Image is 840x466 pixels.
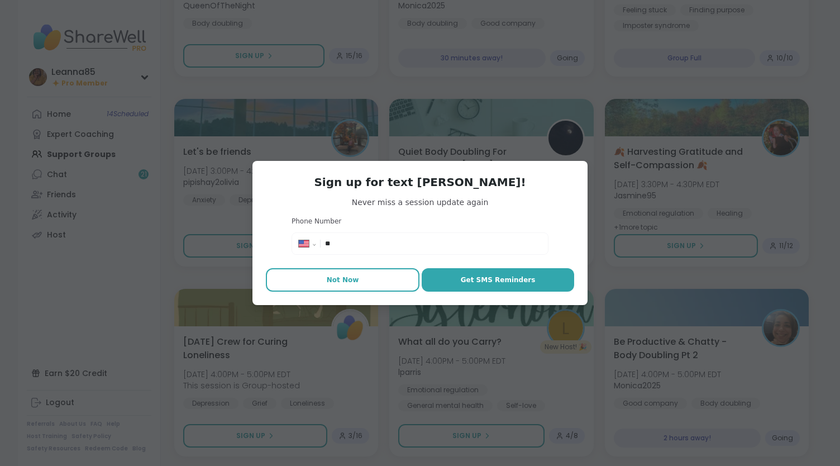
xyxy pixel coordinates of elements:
h3: Sign up for text [PERSON_NAME]! [266,174,574,190]
h3: Phone Number [292,217,548,226]
button: Get SMS Reminders [422,268,574,292]
button: Not Now [266,268,419,292]
span: Never miss a session update again [266,197,574,208]
span: Not Now [327,275,359,285]
span: Get SMS Reminders [461,275,536,285]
